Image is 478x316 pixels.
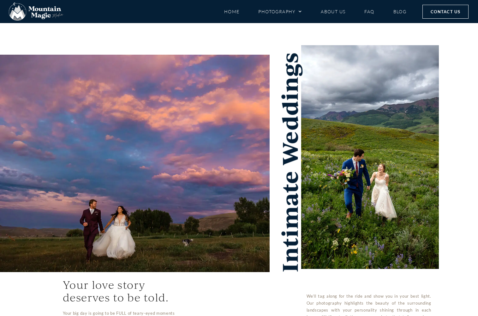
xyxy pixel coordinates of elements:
a: Home [224,6,240,17]
span: Contact Us [431,8,460,15]
h2: Your love story deserves to be told. [63,278,175,303]
a: FAQ [364,6,374,17]
a: Photography [258,6,302,17]
nav: Menu [224,6,407,17]
a: Blog [393,6,407,17]
img: Mountain Magic Media photography logo Crested Butte Photographer [9,3,63,21]
a: Contact Us [422,5,469,19]
img: laughing leading newlywed couple hand in hand adventurous love story Crested Butte photographer G... [301,45,439,269]
h2: Intimate Weddings [277,52,302,272]
a: About Us [321,6,345,17]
